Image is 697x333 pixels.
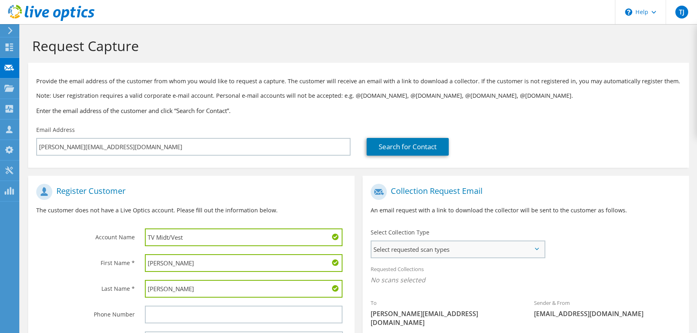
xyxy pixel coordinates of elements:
svg: \n [625,8,632,16]
div: Sender & From [526,294,689,322]
div: Requested Collections [363,261,689,290]
p: Note: User registration requires a valid corporate e-mail account. Personal e-mail accounts will ... [36,91,681,100]
span: [EMAIL_ADDRESS][DOMAIN_NAME] [534,309,681,318]
span: No scans selected [371,275,681,284]
span: [PERSON_NAME][EMAIL_ADDRESS][DOMAIN_NAME] [371,309,518,327]
p: The customer does not have a Live Optics account. Please fill out the information below. [36,206,346,215]
a: Search for Contact [367,138,449,156]
label: Select Collection Type [371,228,429,236]
h1: Register Customer [36,184,342,200]
h1: Request Capture [32,37,681,54]
label: Account Name [36,228,135,241]
h1: Collection Request Email [371,184,677,200]
label: First Name * [36,254,135,267]
label: Phone Number [36,306,135,319]
p: Provide the email address of the customer from whom you would like to request a capture. The cust... [36,77,681,86]
span: Select requested scan types [371,241,544,257]
label: Last Name * [36,280,135,293]
h3: Enter the email address of the customer and click “Search for Contact”. [36,106,681,115]
span: TJ [675,6,688,18]
p: An email request with a link to download the collector will be sent to the customer as follows. [371,206,681,215]
label: Email Address [36,126,75,134]
div: To [363,294,526,331]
